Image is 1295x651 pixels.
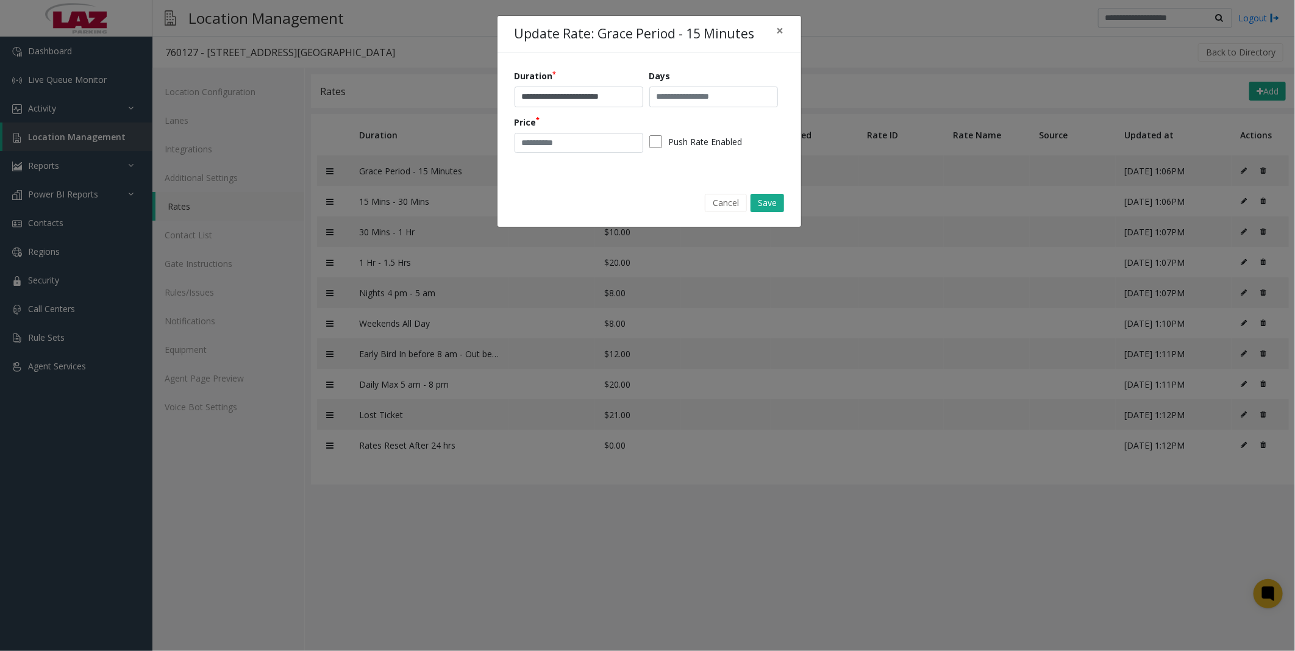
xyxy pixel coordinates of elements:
[515,24,755,44] h4: Update Rate: Grace Period - 15 Minutes
[649,69,671,82] label: Days
[515,69,557,82] label: Duration
[668,135,742,148] label: Push Rate Enabled
[768,16,793,46] button: Close
[515,116,540,129] label: Price
[751,194,784,212] button: Save
[777,22,784,39] span: ×
[705,194,747,212] button: Cancel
